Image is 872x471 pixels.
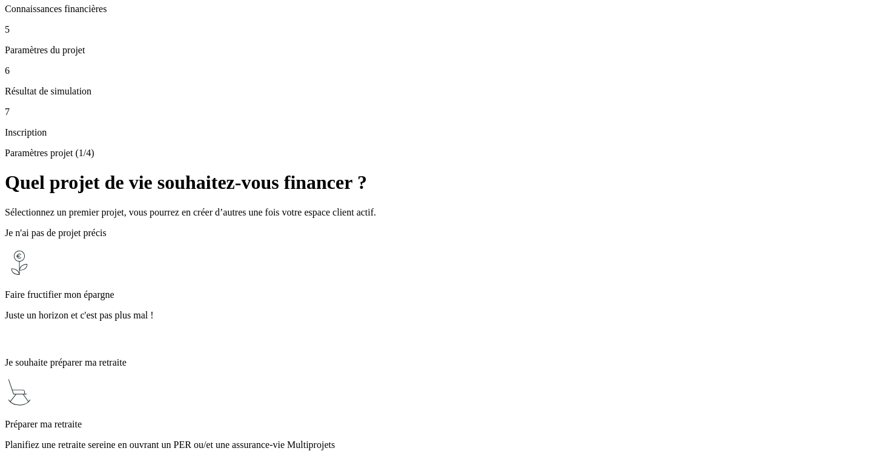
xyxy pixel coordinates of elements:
[5,289,867,300] p: Faire fructifier mon épargne
[5,419,867,430] p: Préparer ma retraite
[5,310,867,321] p: Juste un horizon et c'est pas plus mal !
[5,45,867,56] p: Paramètres du projet
[5,228,867,239] p: Je n'ai pas de projet précis
[5,65,867,76] p: 6
[5,86,867,97] p: Résultat de simulation
[5,207,376,217] span: Sélectionnez un premier projet, vous pourrez en créer d’autres une fois votre espace client actif.
[5,127,867,138] p: Inscription
[5,107,867,117] p: 7
[5,148,867,159] p: Paramètres projet (1/4)
[5,4,867,15] p: Connaissances financières
[5,357,867,368] p: Je souhaite préparer ma retraite
[5,440,867,450] p: Planifiez une retraite sereine en ouvrant un PER ou/et une assurance-vie Multiprojets
[5,171,867,194] h1: Quel projet de vie souhaitez-vous financer ?
[5,24,867,35] p: 5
